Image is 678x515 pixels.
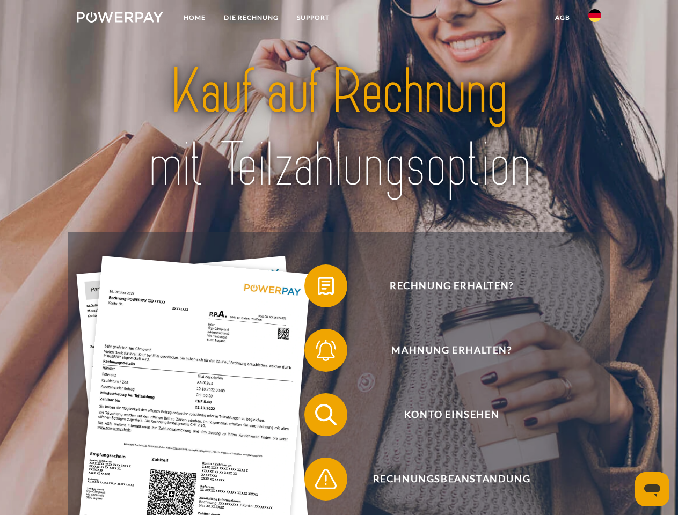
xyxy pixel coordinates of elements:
button: Konto einsehen [304,393,584,436]
img: title-powerpay_de.svg [103,51,575,205]
span: Konto einsehen [320,393,583,436]
img: qb_warning.svg [312,466,339,492]
img: qb_bell.svg [312,337,339,364]
span: Mahnung erhalten? [320,329,583,372]
img: de [588,9,601,22]
a: SUPPORT [288,8,339,27]
span: Rechnung erhalten? [320,264,583,307]
button: Rechnung erhalten? [304,264,584,307]
a: DIE RECHNUNG [215,8,288,27]
img: logo-powerpay-white.svg [77,12,163,23]
span: Rechnungsbeanstandung [320,458,583,501]
iframe: Schaltfläche zum Öffnen des Messaging-Fensters [635,472,669,506]
img: qb_search.svg [312,401,339,428]
a: agb [546,8,579,27]
button: Mahnung erhalten? [304,329,584,372]
a: Home [174,8,215,27]
img: qb_bill.svg [312,273,339,299]
button: Rechnungsbeanstandung [304,458,584,501]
